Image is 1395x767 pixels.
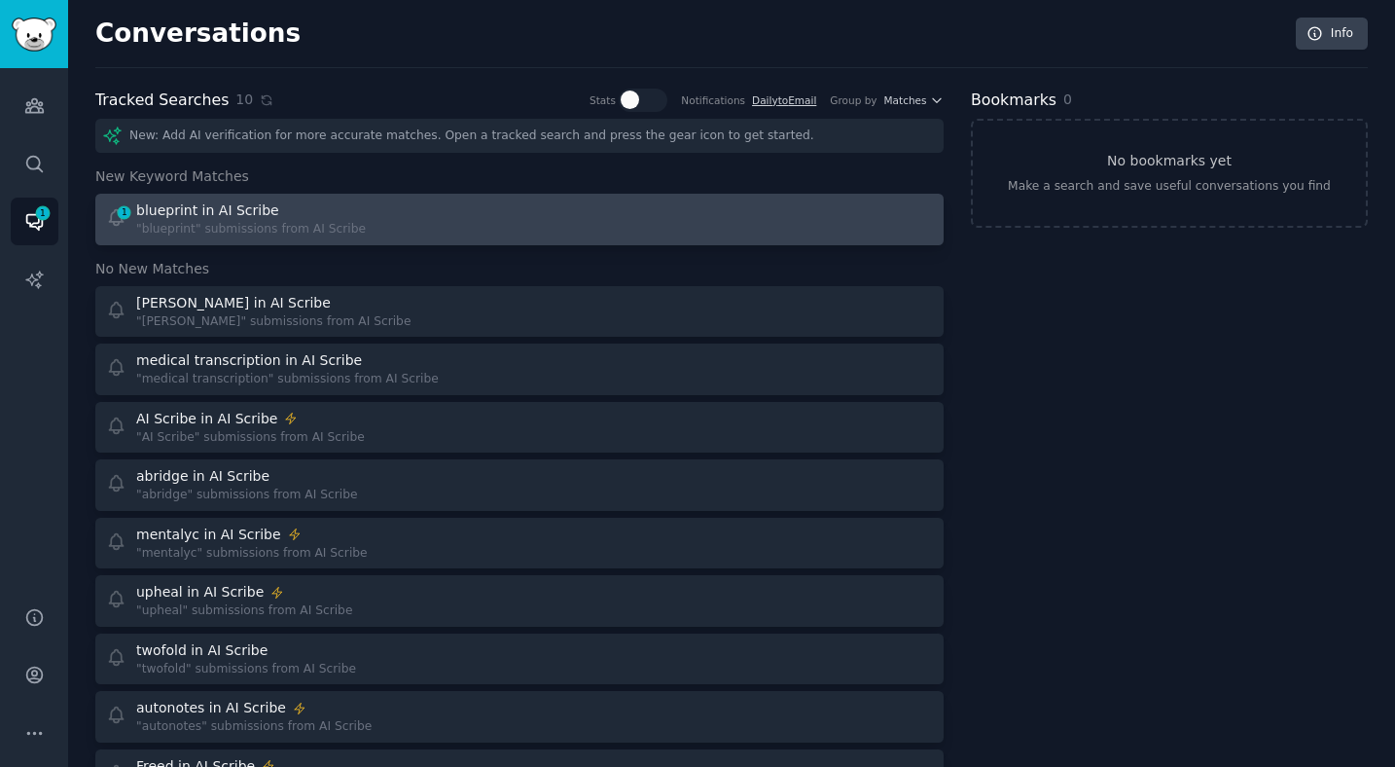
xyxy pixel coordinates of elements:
[95,286,944,338] a: [PERSON_NAME] in AI Scribe"[PERSON_NAME]" submissions from AI Scribe
[95,166,249,187] span: New Keyword Matches
[136,661,356,678] div: "twofold" submissions from AI Scribe
[95,194,944,245] a: 1blueprint in AI Scribe"blueprint" submissions from AI Scribe
[136,221,366,238] div: "blueprint" submissions from AI Scribe
[95,459,944,511] a: abridge in AI Scribe"abridge" submissions from AI Scribe
[136,582,264,603] div: upheal in AI Scribe
[136,640,268,661] div: twofold in AI Scribe
[884,93,927,107] span: Matches
[136,545,368,563] div: "mentalyc" submissions from AI Scribe
[95,119,944,153] div: New: Add AI verification for more accurate matches. Open a tracked search and press the gear icon...
[136,429,365,447] div: "AI Scribe" submissions from AI Scribe
[136,409,277,429] div: AI Scribe in AI Scribe
[95,634,944,685] a: twofold in AI Scribe"twofold" submissions from AI Scribe
[34,206,52,220] span: 1
[1063,91,1072,107] span: 0
[136,371,439,388] div: "medical transcription" submissions from AI Scribe
[136,603,352,620] div: "upheal" submissions from AI Scribe
[971,119,1368,228] a: No bookmarks yetMake a search and save useful conversations you find
[136,313,411,331] div: "[PERSON_NAME]" submissions from AI Scribe
[11,198,58,245] a: 1
[136,201,279,221] div: blueprint in AI Scribe
[1008,178,1331,196] div: Make a search and save useful conversations you find
[884,93,944,107] button: Matches
[95,518,944,569] a: mentalyc in AI Scribe"mentalyc" submissions from AI Scribe
[752,94,816,106] a: DailytoEmail
[136,525,281,545] div: mentalyc in AI Scribe
[95,89,229,113] h2: Tracked Searches
[590,93,616,107] div: Stats
[1296,18,1368,51] a: Info
[136,718,372,736] div: "autonotes" submissions from AI Scribe
[136,466,269,487] div: abridge in AI Scribe
[95,402,944,454] a: AI Scribe in AI Scribe"AI Scribe" submissions from AI Scribe
[95,344,944,395] a: medical transcription in AI Scribe"medical transcription" submissions from AI Scribe
[95,18,301,50] h2: Conversations
[136,698,286,718] div: autonotes in AI Scribe
[95,575,944,627] a: upheal in AI Scribe"upheal" submissions from AI Scribe
[116,205,133,219] span: 1
[136,293,331,313] div: [PERSON_NAME] in AI Scribe
[12,18,56,52] img: GummySearch logo
[95,691,944,743] a: autonotes in AI Scribe"autonotes" submissions from AI Scribe
[830,93,876,107] div: Group by
[1107,151,1232,171] h3: No bookmarks yet
[136,487,358,504] div: "abridge" submissions from AI Scribe
[971,89,1056,113] h2: Bookmarks
[136,350,362,371] div: medical transcription in AI Scribe
[95,259,209,279] span: No New Matches
[681,93,745,107] div: Notifications
[235,90,253,110] span: 10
